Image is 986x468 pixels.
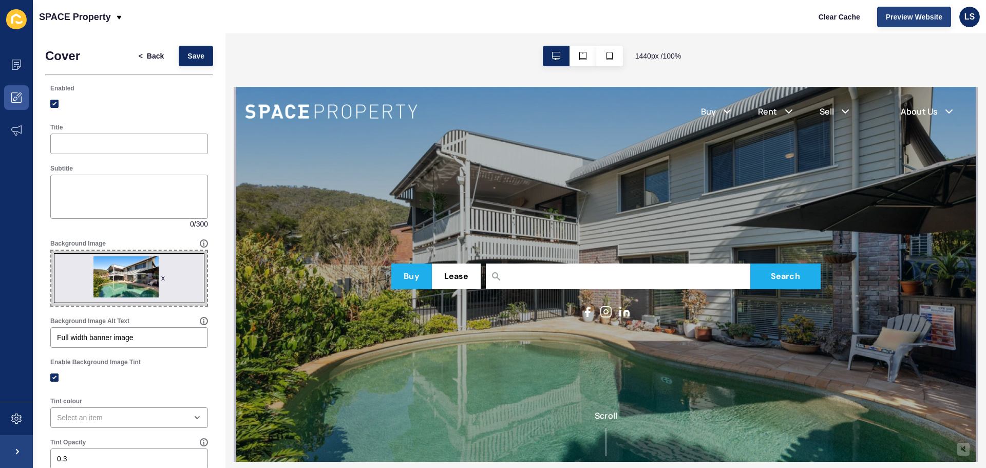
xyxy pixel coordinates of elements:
[522,18,541,31] a: Rent
[50,123,63,132] label: Title
[886,12,942,22] span: Preview Website
[194,219,196,229] span: /
[130,46,173,66] button: <Back
[4,323,735,369] div: Scroll
[50,438,86,446] label: Tint Opacity
[187,51,204,61] span: Save
[514,177,584,202] button: Search
[50,397,82,405] label: Tint colour
[465,18,480,31] a: Buy
[190,219,194,229] span: 0
[50,164,73,173] label: Subtitle
[196,177,244,202] button: Lease
[147,51,164,61] span: Back
[161,273,165,283] div: x
[179,46,213,66] button: Save
[45,49,80,63] h1: Cover
[810,7,869,27] button: Clear Cache
[139,51,143,61] span: <
[50,239,106,248] label: Background Image
[50,84,74,92] label: Enabled
[877,7,951,27] button: Preview Website
[50,407,208,428] div: open menu
[665,18,701,31] a: About Us
[39,4,111,30] p: SPACE Property
[635,51,681,61] span: 1440 px / 100 %
[50,317,129,325] label: Background Image Alt Text
[155,177,195,202] button: Buy
[50,358,141,366] label: Enable Background Image Tint
[819,12,860,22] span: Clear Cache
[964,12,975,22] span: LS
[583,18,598,31] a: Sell
[196,219,208,229] span: 300
[5,10,185,39] img: Space Property Logo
